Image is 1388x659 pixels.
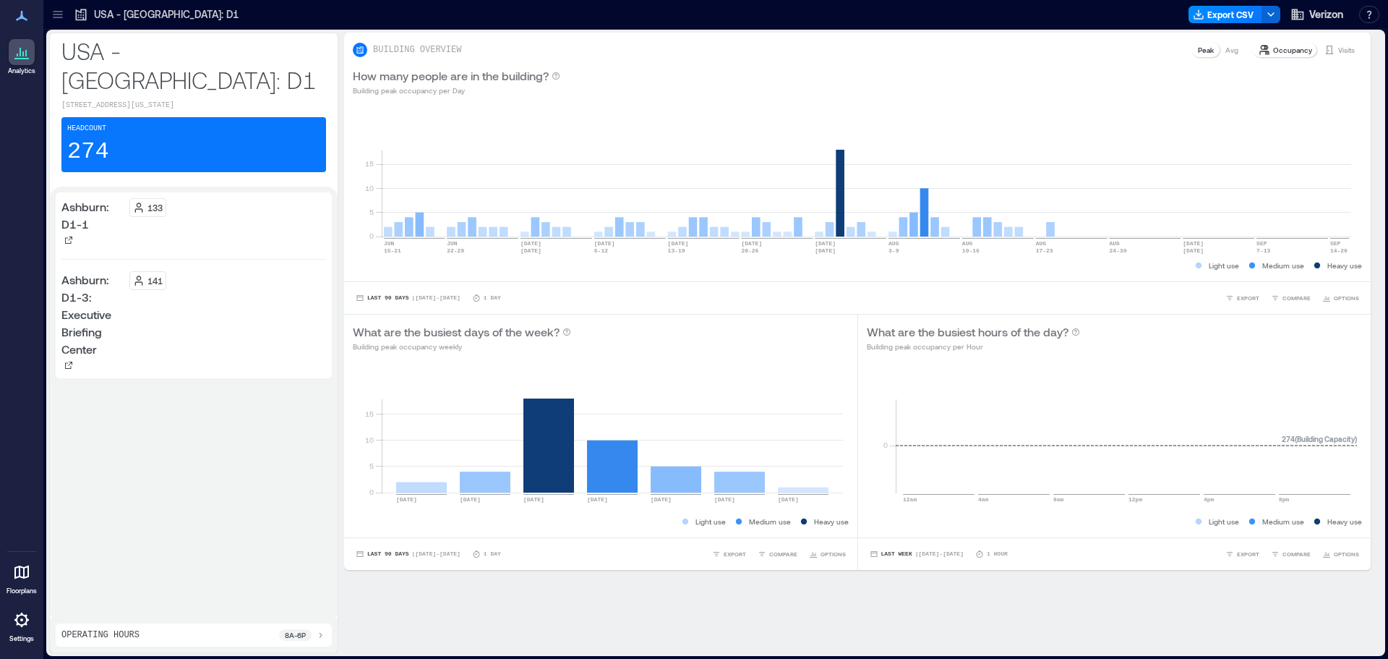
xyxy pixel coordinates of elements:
text: [DATE] [520,247,541,254]
text: [DATE] [815,247,836,254]
text: 4am [978,496,989,503]
p: Peak [1198,44,1214,56]
p: Medium use [1262,260,1304,271]
text: 15-21 [384,247,401,254]
span: OPTIONS [1334,294,1359,302]
p: Heavy use [814,516,849,527]
span: EXPORT [724,550,746,558]
span: COMPARE [1282,550,1311,558]
tspan: 15 [365,409,374,418]
text: [DATE] [651,496,672,503]
text: [DATE] [520,240,541,247]
span: OPTIONS [821,550,846,558]
p: Ashburn: D1-1 [61,198,124,233]
text: 10-16 [962,247,980,254]
button: Last 90 Days |[DATE]-[DATE] [353,291,463,305]
text: JUN [447,240,458,247]
p: Floorplans [7,587,37,595]
button: OPTIONS [1319,547,1362,561]
p: 274 [67,137,109,166]
span: Verizon [1309,7,1343,22]
tspan: 15 [365,159,374,168]
text: 13-19 [668,247,685,254]
button: OPTIONS [806,547,849,561]
p: Ashburn: D1-3: Executive Briefing Center [61,271,124,358]
text: 12am [903,496,917,503]
button: OPTIONS [1319,291,1362,305]
p: 141 [147,275,163,286]
text: 14-20 [1330,247,1348,254]
span: COMPARE [769,550,797,558]
p: Building peak occupancy weekly [353,341,571,352]
text: AUG [962,240,973,247]
text: [DATE] [1183,240,1204,247]
text: 6-12 [594,247,608,254]
tspan: 5 [369,462,374,470]
button: Verizon [1286,3,1348,26]
p: BUILDING OVERVIEW [373,44,461,56]
p: 1 Day [484,550,501,558]
text: [DATE] [594,240,615,247]
p: How many people are in the building? [353,67,549,85]
tspan: 10 [365,184,374,192]
button: COMPARE [1268,291,1314,305]
p: Settings [9,634,34,643]
tspan: 0 [369,231,374,240]
tspan: 10 [365,435,374,444]
text: 8am [1053,496,1064,503]
text: 24-30 [1109,247,1126,254]
text: AUG [888,240,899,247]
span: COMPARE [1282,294,1311,302]
p: USA - [GEOGRAPHIC_DATA]: D1 [94,7,239,22]
p: 8a - 6p [285,629,306,641]
tspan: 0 [883,441,887,449]
text: [DATE] [587,496,608,503]
p: Light use [1209,260,1239,271]
text: 8pm [1279,496,1290,503]
p: 133 [147,202,163,213]
p: Heavy use [1327,516,1362,527]
tspan: 0 [369,488,374,496]
p: USA - [GEOGRAPHIC_DATA]: D1 [61,36,326,94]
p: Analytics [8,67,35,75]
text: 4pm [1204,496,1214,503]
button: EXPORT [1222,547,1262,561]
text: [DATE] [1183,247,1204,254]
p: 1 Hour [987,550,1008,558]
span: EXPORT [1237,294,1259,302]
text: [DATE] [778,496,799,503]
a: Settings [4,603,39,647]
p: Medium use [1262,516,1304,527]
p: Building peak occupancy per Hour [867,341,1080,352]
text: 22-28 [447,247,464,254]
p: Building peak occupancy per Day [353,85,560,96]
p: Operating Hours [61,629,140,641]
text: [DATE] [668,240,689,247]
a: Analytics [4,35,40,80]
text: 20-26 [741,247,758,254]
button: EXPORT [1222,291,1262,305]
text: [DATE] [460,496,481,503]
text: 7-13 [1256,247,1270,254]
p: Medium use [749,516,791,527]
text: 17-23 [1036,247,1053,254]
button: Last 90 Days |[DATE]-[DATE] [353,547,463,561]
p: Avg [1225,44,1238,56]
text: [DATE] [741,240,762,247]
p: Heavy use [1327,260,1362,271]
tspan: 5 [369,208,374,216]
text: [DATE] [396,496,417,503]
p: What are the busiest hours of the day? [867,323,1068,341]
p: What are the busiest days of the week? [353,323,560,341]
text: [DATE] [815,240,836,247]
button: Export CSV [1188,6,1262,23]
p: [STREET_ADDRESS][US_STATE] [61,100,326,111]
a: Floorplans [2,555,41,600]
text: 12pm [1128,496,1142,503]
text: AUG [1109,240,1120,247]
button: COMPARE [1268,547,1314,561]
text: AUG [1036,240,1047,247]
p: Visits [1338,44,1355,56]
span: EXPORT [1237,550,1259,558]
p: 1 Day [484,294,501,302]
